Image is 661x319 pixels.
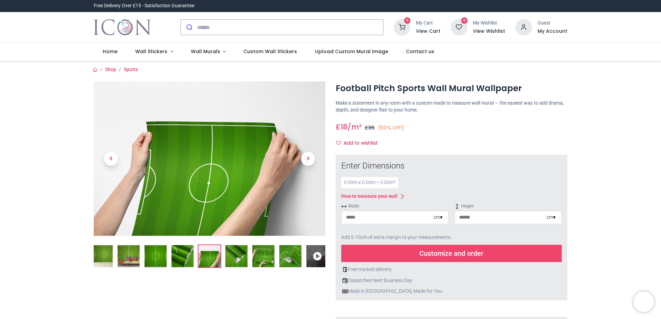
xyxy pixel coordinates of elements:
[118,245,140,267] img: WS-46995-02
[461,17,468,24] sup: 0
[124,67,138,72] a: Sports
[104,152,118,166] span: Previous
[434,214,443,221] div: cm ▾
[336,83,567,94] h1: Football Pitch Sports Wall Mural Wallpaper
[336,100,567,113] p: Make a statement in any room with a custom made to measure wall mural — the easiest way to add dr...
[243,48,297,55] span: Custom Wall Stickers
[198,245,221,267] img: Extra product image
[451,24,467,30] a: 0
[633,291,654,312] iframe: Brevo live chat
[336,122,347,132] span: £
[341,230,562,245] div: Add 5-10cm of extra margin to your measurements.
[135,48,167,55] span: Wall Stickers
[404,17,411,24] sup: 0
[301,152,315,166] span: Next
[94,18,151,37] img: Icon Wall Stickers
[347,122,362,132] span: /m²
[182,43,235,61] a: Wall Murals
[406,48,434,55] span: Contact us
[341,160,562,172] div: Enter Dimensions
[103,48,118,55] span: Home
[538,20,567,27] div: Guest
[341,288,562,295] div: Made in [GEOGRAPHIC_DATA], Made for You
[341,203,449,209] span: Width
[473,28,505,35] a: View Wishlist
[378,124,404,132] small: (50% OFF)
[291,105,325,213] a: Next
[94,2,194,9] div: Free Delivery Over £15 - Satisfaction Guarantee
[342,289,348,294] img: uk
[341,177,398,188] div: 0.00 m x 0.00 m = 0.00 m²
[341,245,562,262] div: Customize and order
[105,67,116,72] a: Shop
[394,24,410,30] a: 0
[91,245,113,267] img: Football Pitch Sports Wall Mural Wallpaper
[341,122,347,132] span: 18
[416,28,440,35] a: View Cart
[279,245,301,267] img: Extra product image
[225,245,248,267] img: Extra product image
[454,203,562,209] span: Height
[181,20,197,35] button: Submit
[94,105,128,213] a: Previous
[145,245,167,267] img: WS-46995-03
[473,20,505,27] div: My Wishlist
[191,48,220,55] span: Wall Murals
[315,48,388,55] span: Upload Custom Mural Image
[368,124,375,131] span: 36
[547,214,556,221] div: cm ▾
[336,141,341,145] i: Add to wishlist
[365,124,375,131] span: £
[171,245,194,267] img: Extra product image
[416,20,440,27] div: My Cart
[538,28,567,35] a: My Account
[341,193,398,200] div: How to measure your wall
[252,245,274,267] img: Extra product image
[94,81,325,236] img: Product image
[341,266,562,273] div: Free tracked delivery
[126,43,182,61] a: Wall Stickers
[422,2,567,9] iframe: Customer reviews powered by Trustpilot
[341,277,562,284] div: Dispatches Next Business Day
[336,137,384,149] button: Add to wishlistAdd to wishlist
[94,18,151,37] a: Logo of Icon Wall Stickers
